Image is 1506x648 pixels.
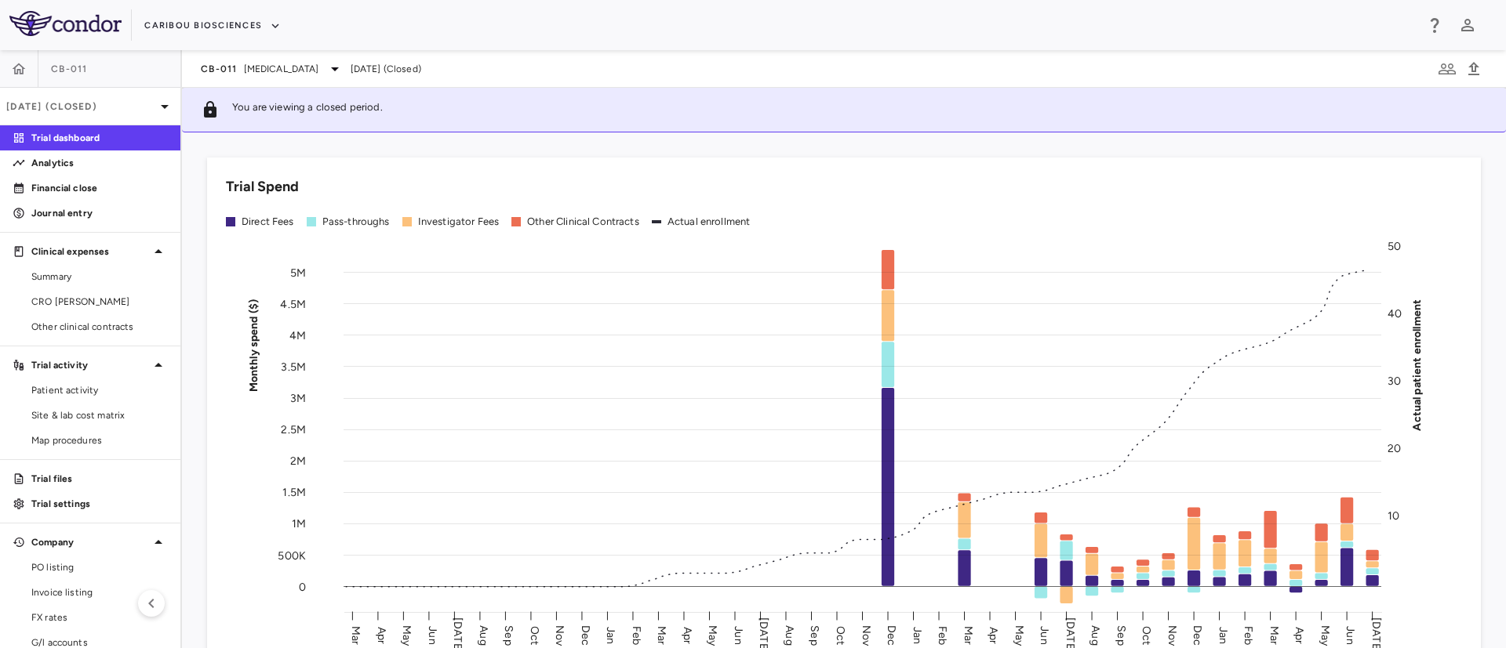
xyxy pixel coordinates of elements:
[1388,374,1401,387] tspan: 30
[31,270,168,284] span: Summary
[375,626,388,643] text: Apr
[242,215,294,229] div: Direct Fees
[1388,509,1399,522] tspan: 10
[1191,624,1204,645] text: Dec
[1268,625,1281,644] text: Mar
[322,215,390,229] div: Pass-throughs
[351,62,421,76] span: [DATE] (Closed)
[1293,626,1306,643] text: Apr
[247,299,260,392] tspan: Monthly spend ($)
[1344,626,1357,644] text: Jun
[987,626,1000,643] text: Apr
[911,626,924,643] text: Jan
[1388,240,1401,253] tspan: 50
[289,328,306,342] tspan: 4M
[144,13,281,38] button: Caribou Biosciences
[808,625,821,645] text: Sep
[290,454,306,468] tspan: 2M
[418,215,500,229] div: Investigator Fees
[1410,299,1424,430] tspan: Actual patient enrollment
[31,535,149,549] p: Company
[1038,626,1051,644] text: Jun
[9,11,122,36] img: logo-full-SnFGN8VE.png
[292,517,306,530] tspan: 1M
[1013,624,1026,646] text: May
[528,625,541,644] text: Oct
[31,408,168,422] span: Site & lab cost matrix
[477,625,490,645] text: Aug
[885,624,898,645] text: Dec
[962,625,975,644] text: Mar
[31,610,168,624] span: FX rates
[1319,624,1332,646] text: May
[502,625,515,645] text: Sep
[681,626,694,643] text: Apr
[244,62,319,76] span: [MEDICAL_DATA]
[527,215,639,229] div: Other Clinical Contracts
[31,433,168,447] span: Map procedures
[281,423,306,436] tspan: 2.5M
[201,63,238,75] span: CB-011
[579,624,592,645] text: Dec
[232,100,383,119] p: You are viewing a closed period.
[31,497,168,511] p: Trial settings
[31,206,168,220] p: Journal entry
[1115,625,1128,645] text: Sep
[31,358,149,372] p: Trial activity
[655,625,668,644] text: Mar
[400,624,413,646] text: May
[31,383,168,397] span: Patient activity
[1217,626,1230,643] text: Jan
[604,626,617,643] text: Jan
[290,266,306,279] tspan: 5M
[426,626,439,644] text: Jun
[282,486,306,499] tspan: 1.5M
[1388,441,1401,454] tspan: 20
[280,297,306,310] tspan: 4.5M
[349,625,362,644] text: Mar
[278,548,306,562] tspan: 500K
[31,244,149,259] p: Clinical expenses
[290,392,306,405] tspan: 3M
[553,624,566,646] text: Nov
[630,625,643,644] text: Feb
[281,360,306,373] tspan: 3.5M
[31,181,168,195] p: Financial close
[936,625,949,644] text: Feb
[31,320,168,334] span: Other clinical contracts
[1242,625,1255,644] text: Feb
[1089,625,1102,645] text: Aug
[299,580,306,593] tspan: 0
[1388,306,1402,320] tspan: 40
[226,176,299,197] h6: Trial Spend
[783,625,796,645] text: Aug
[31,585,168,599] span: Invoice listing
[31,295,168,309] span: CRO [PERSON_NAME]
[706,624,719,646] text: May
[6,100,155,114] p: [DATE] (Closed)
[31,156,168,170] p: Analytics
[860,624,873,646] text: Nov
[51,63,88,75] span: CB-011
[1140,625,1153,644] text: Oct
[834,625,847,644] text: Oct
[1166,624,1179,646] text: Nov
[668,215,751,229] div: Actual enrollment
[31,560,168,574] span: PO listing
[732,626,745,644] text: Jun
[31,131,168,145] p: Trial dashboard
[31,472,168,486] p: Trial files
